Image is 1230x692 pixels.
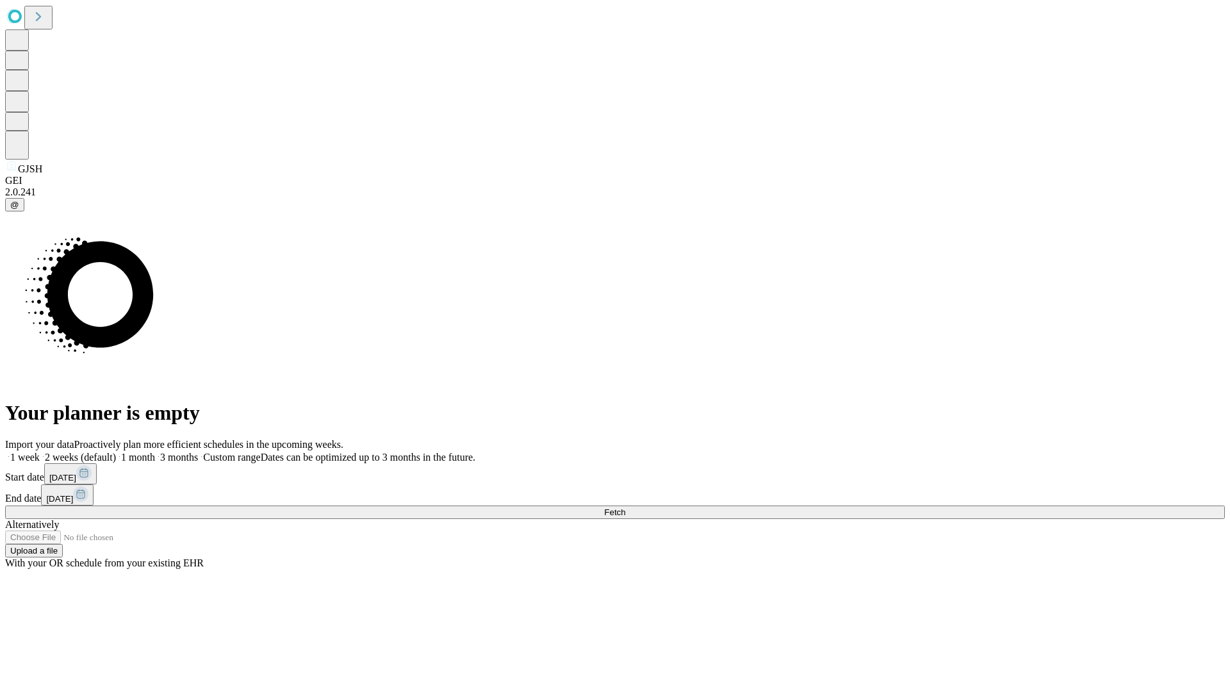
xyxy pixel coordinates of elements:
span: GJSH [18,163,42,174]
span: Proactively plan more efficient schedules in the upcoming weeks. [74,439,343,450]
span: [DATE] [46,494,73,504]
button: @ [5,198,24,211]
div: GEI [5,175,1225,186]
span: Custom range [203,452,260,463]
button: Fetch [5,506,1225,519]
h1: Your planner is empty [5,401,1225,425]
span: [DATE] [49,473,76,482]
span: With your OR schedule from your existing EHR [5,557,204,568]
button: [DATE] [41,484,94,506]
span: Alternatively [5,519,59,530]
div: 2.0.241 [5,186,1225,198]
span: 2 weeks (default) [45,452,116,463]
span: 1 week [10,452,40,463]
span: Dates can be optimized up to 3 months in the future. [261,452,475,463]
span: Fetch [604,507,625,517]
button: Upload a file [5,544,63,557]
span: Import your data [5,439,74,450]
div: Start date [5,463,1225,484]
span: @ [10,200,19,210]
button: [DATE] [44,463,97,484]
div: End date [5,484,1225,506]
span: 3 months [160,452,198,463]
span: 1 month [121,452,155,463]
